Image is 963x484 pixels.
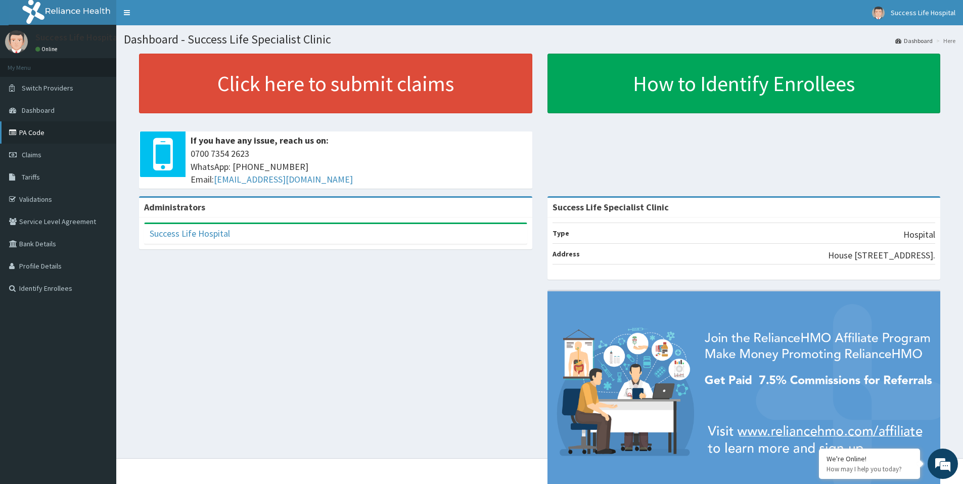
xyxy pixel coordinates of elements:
span: Tariffs [22,172,40,182]
span: Success Life Hospital [891,8,955,17]
img: User Image [5,30,28,53]
b: Address [553,249,580,258]
p: Success Life Hospital [35,33,120,42]
h1: Dashboard - Success Life Specialist Clinic [124,33,955,46]
a: Dashboard [895,36,933,45]
strong: Success Life Specialist Clinic [553,201,669,213]
div: We're Online! [827,454,912,463]
a: How to Identify Enrollees [547,54,941,113]
a: Success Life Hospital [150,228,230,239]
a: Online [35,46,60,53]
span: We're online! [59,127,140,230]
img: d_794563401_company_1708531726252_794563401 [19,51,41,76]
span: Dashboard [22,106,55,115]
span: 0700 7354 2623 WhatsApp: [PHONE_NUMBER] Email: [191,147,527,186]
div: Minimize live chat window [166,5,190,29]
div: Chat with us now [53,57,170,70]
p: House [STREET_ADDRESS]. [828,249,935,262]
p: How may I help you today? [827,465,912,473]
span: Switch Providers [22,83,73,93]
p: Hospital [903,228,935,241]
span: Claims [22,150,41,159]
b: Type [553,229,569,238]
b: If you have any issue, reach us on: [191,135,329,146]
img: User Image [872,7,885,19]
li: Here [934,36,955,45]
a: [EMAIL_ADDRESS][DOMAIN_NAME] [214,173,353,185]
b: Administrators [144,201,205,213]
a: Click here to submit claims [139,54,532,113]
textarea: Type your message and hit 'Enter' [5,276,193,312]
